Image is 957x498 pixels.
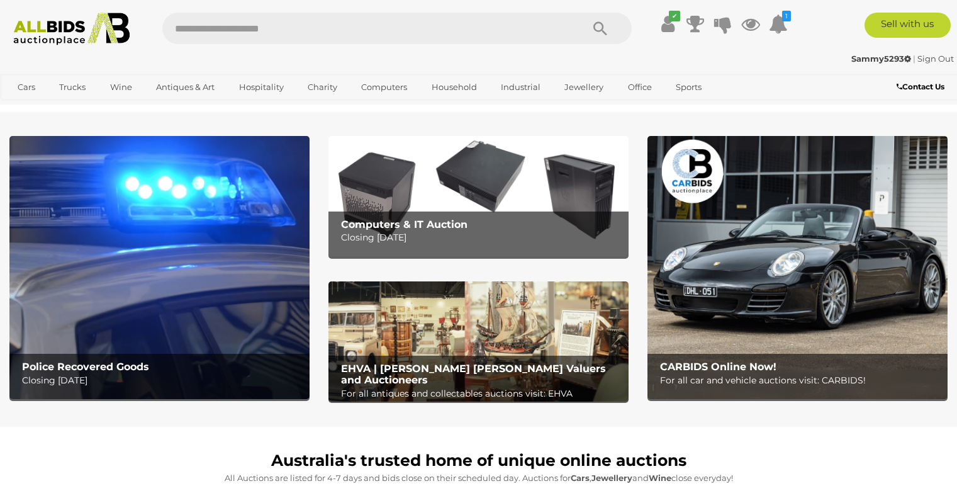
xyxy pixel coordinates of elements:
[341,230,622,246] p: Closing [DATE]
[782,11,791,21] i: 1
[328,281,629,402] a: EHVA | Evans Hastings Valuers and Auctioneers EHVA | [PERSON_NAME] [PERSON_NAME] Valuers and Auct...
[897,82,944,91] b: Contact Us
[9,136,310,399] a: Police Recovered Goods Police Recovered Goods Closing [DATE]
[102,77,140,98] a: Wine
[22,373,303,388] p: Closing [DATE]
[493,77,549,98] a: Industrial
[668,77,710,98] a: Sports
[897,80,948,94] a: Contact Us
[328,136,629,256] img: Computers & IT Auction
[647,136,948,399] a: CARBIDS Online Now! CARBIDS Online Now! For all car and vehicle auctions visit: CARBIDS!
[851,54,913,64] a: Sammy5293
[341,386,622,402] p: For all antiques and collectables auctions visit: EHVA
[9,98,115,118] a: [GEOGRAPHIC_DATA]
[341,218,467,230] b: Computers & IT Auction
[9,136,310,399] img: Police Recovered Goods
[660,361,776,373] b: CARBIDS Online Now!
[647,136,948,399] img: CARBIDS Online Now!
[51,77,94,98] a: Trucks
[328,136,629,256] a: Computers & IT Auction Computers & IT Auction Closing [DATE]
[571,473,590,483] strong: Cars
[649,473,671,483] strong: Wine
[769,13,788,35] a: 1
[231,77,292,98] a: Hospitality
[556,77,612,98] a: Jewellery
[22,361,149,373] b: Police Recovered Goods
[569,13,632,44] button: Search
[865,13,951,38] a: Sell with us
[299,77,345,98] a: Charity
[917,54,954,64] a: Sign Out
[669,11,680,21] i: ✔
[658,13,677,35] a: ✔
[7,13,137,45] img: Allbids.com.au
[16,471,941,485] p: All Auctions are listed for 4-7 days and bids close on their scheduled day. Auctions for , and cl...
[851,54,911,64] strong: Sammy5293
[16,452,941,470] h1: Australia's trusted home of unique online auctions
[9,77,43,98] a: Cars
[328,281,629,402] img: EHVA | Evans Hastings Valuers and Auctioneers
[660,373,941,388] p: For all car and vehicle auctions visit: CARBIDS!
[620,77,660,98] a: Office
[913,54,915,64] span: |
[353,77,415,98] a: Computers
[148,77,223,98] a: Antiques & Art
[591,473,632,483] strong: Jewellery
[423,77,485,98] a: Household
[341,363,606,386] b: EHVA | [PERSON_NAME] [PERSON_NAME] Valuers and Auctioneers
